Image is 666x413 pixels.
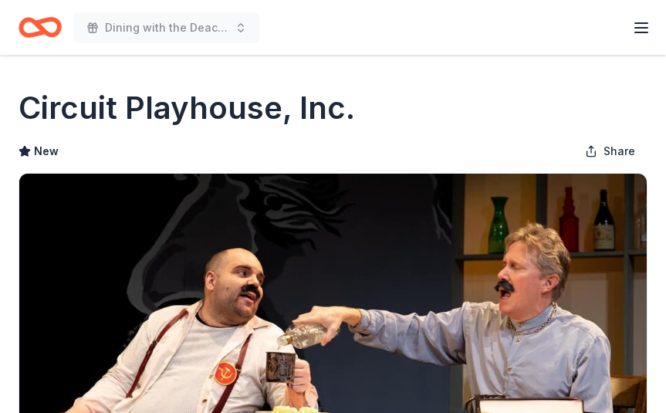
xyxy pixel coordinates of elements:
h1: Circuit Playhouse, Inc. [19,86,355,130]
span: Share [603,142,635,161]
span: Dining with the Deacons [105,19,228,37]
a: Home [19,9,62,46]
button: Dining with the Deacons [74,12,259,43]
span: New [34,142,59,161]
button: Share [573,136,647,167]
